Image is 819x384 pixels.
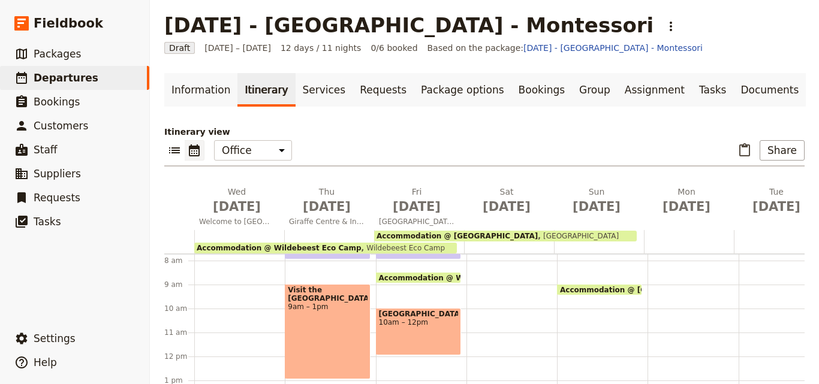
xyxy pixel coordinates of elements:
[285,284,370,379] div: Visit the [GEOGRAPHIC_DATA]9am – 1pm
[34,120,88,132] span: Customers
[376,308,461,355] div: [GEOGRAPHIC_DATA]10am – 12pm
[284,186,374,230] button: Thu [DATE]Giraffe Centre & Introduction to Montessori in [GEOGRAPHIC_DATA]
[194,217,279,226] span: Welcome to [GEOGRAPHIC_DATA]
[379,198,454,216] span: [DATE]
[34,216,61,228] span: Tasks
[289,186,365,216] h2: Thu
[692,73,734,107] a: Tasks
[538,232,619,240] span: [GEOGRAPHIC_DATA]
[164,304,194,313] div: 10 am
[34,356,57,368] span: Help
[649,186,724,216] h2: Mon
[34,144,58,156] span: Staff
[554,186,644,220] button: Sun [DATE]
[739,186,814,216] h2: Tue
[199,186,275,216] h2: Wed
[281,42,362,54] span: 12 days / 11 nights
[733,73,806,107] a: Documents
[469,186,544,216] h2: Sat
[164,256,194,265] div: 8 am
[194,186,284,230] button: Wed [DATE]Welcome to [GEOGRAPHIC_DATA]
[374,231,637,241] div: Accommodation @ [GEOGRAPHIC_DATA][GEOGRAPHIC_DATA]
[194,243,457,253] div: Accommodation @ Wildebeest Eco CampWildebeest Eco Camp
[289,198,365,216] span: [DATE]
[164,140,185,161] button: List view
[353,73,414,107] a: Requests
[34,332,76,344] span: Settings
[557,284,642,295] div: Accommodation @ [GEOGRAPHIC_DATA]
[199,198,275,216] span: [DATE]
[760,140,805,161] button: Share
[376,272,461,283] div: Accommodation @ Wildebeest Eco Camp
[164,126,805,138] p: Itinerary view
[164,42,195,54] span: Draft
[618,73,692,107] a: Assignment
[164,13,654,37] h1: [DATE] - [GEOGRAPHIC_DATA] - Montessori
[34,72,98,84] span: Departures
[34,96,80,108] span: Bookings
[288,303,367,311] span: 9am – 1pm
[379,318,458,326] span: 10am – 12pm
[739,198,814,216] span: [DATE]
[204,42,271,54] span: [DATE] – [DATE]
[371,42,417,54] span: 0/6 booked
[288,286,367,303] span: Visit the [GEOGRAPHIC_DATA]
[464,186,554,220] button: Sat [DATE]
[469,198,544,216] span: [DATE]
[164,73,237,107] a: Information
[379,310,458,318] span: [GEOGRAPHIC_DATA]
[377,232,538,240] span: Accommodation @ [GEOGRAPHIC_DATA]
[34,48,81,60] span: Packages
[427,42,703,54] span: Based on the package:
[296,73,353,107] a: Services
[523,43,703,53] a: [DATE] - [GEOGRAPHIC_DATA] - Montessori
[197,244,362,252] span: Accommodation @ Wildebeest Eco Camp
[414,73,511,107] a: Package options
[374,217,459,226] span: [GEOGRAPHIC_DATA] - [GEOGRAPHIC_DATA]
[661,16,681,37] button: Actions
[559,186,634,216] h2: Sun
[164,328,194,337] div: 11 am
[560,286,727,294] span: Accommodation @ [GEOGRAPHIC_DATA]
[649,198,724,216] span: [DATE]
[559,198,634,216] span: [DATE]
[34,192,80,204] span: Requests
[164,352,194,361] div: 12 pm
[34,14,103,32] span: Fieldbook
[379,186,454,216] h2: Fri
[374,186,464,230] button: Fri [DATE][GEOGRAPHIC_DATA] - [GEOGRAPHIC_DATA]
[185,140,204,161] button: Calendar view
[734,140,755,161] button: Paste itinerary item
[511,73,572,107] a: Bookings
[284,217,369,226] span: Giraffe Centre & Introduction to Montessori in [GEOGRAPHIC_DATA]
[644,186,734,220] button: Mon [DATE]
[362,244,445,252] span: Wildebeest Eco Camp
[34,168,81,180] span: Suppliers
[572,73,618,107] a: Group
[237,73,295,107] a: Itinerary
[379,274,549,282] span: Accommodation @ Wildebeest Eco Camp
[164,280,194,289] div: 9 am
